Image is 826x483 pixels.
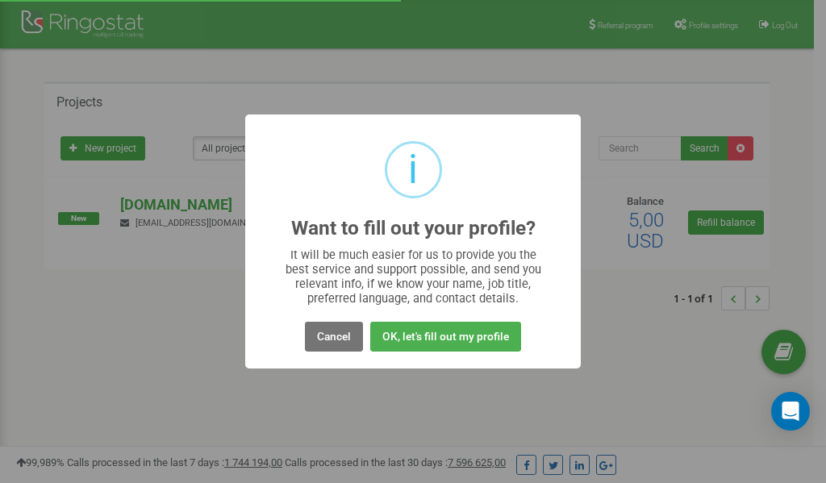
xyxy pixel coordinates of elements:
[277,248,549,306] div: It will be much easier for us to provide you the best service and support possible, and send you ...
[370,322,521,352] button: OK, let's fill out my profile
[408,144,418,196] div: i
[305,322,363,352] button: Cancel
[771,392,810,431] div: Open Intercom Messenger
[291,218,536,239] h2: Want to fill out your profile?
